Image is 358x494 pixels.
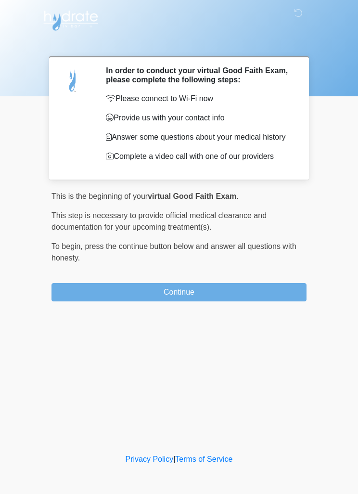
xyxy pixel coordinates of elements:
span: This is the beginning of your [51,192,148,200]
span: To begin, [51,242,85,250]
span: . [236,192,238,200]
span: This step is necessary to provide official medical clearance and documentation for your upcoming ... [51,211,267,231]
strong: virtual Good Faith Exam [148,192,236,200]
p: Answer some questions about your medical history [106,131,292,143]
p: Please connect to Wi-Fi now [106,93,292,104]
button: Continue [51,283,307,301]
img: Agent Avatar [59,66,88,95]
a: Terms of Service [175,455,232,463]
p: Complete a video call with one of our providers [106,151,292,162]
a: Privacy Policy [126,455,174,463]
span: press the continue button below and answer all questions with honesty. [51,242,296,262]
img: Hydrate IV Bar - Chandler Logo [42,7,100,31]
h1: ‎ ‎ [44,35,314,52]
a: | [173,455,175,463]
p: Provide us with your contact info [106,112,292,124]
h2: In order to conduct your virtual Good Faith Exam, please complete the following steps: [106,66,292,84]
